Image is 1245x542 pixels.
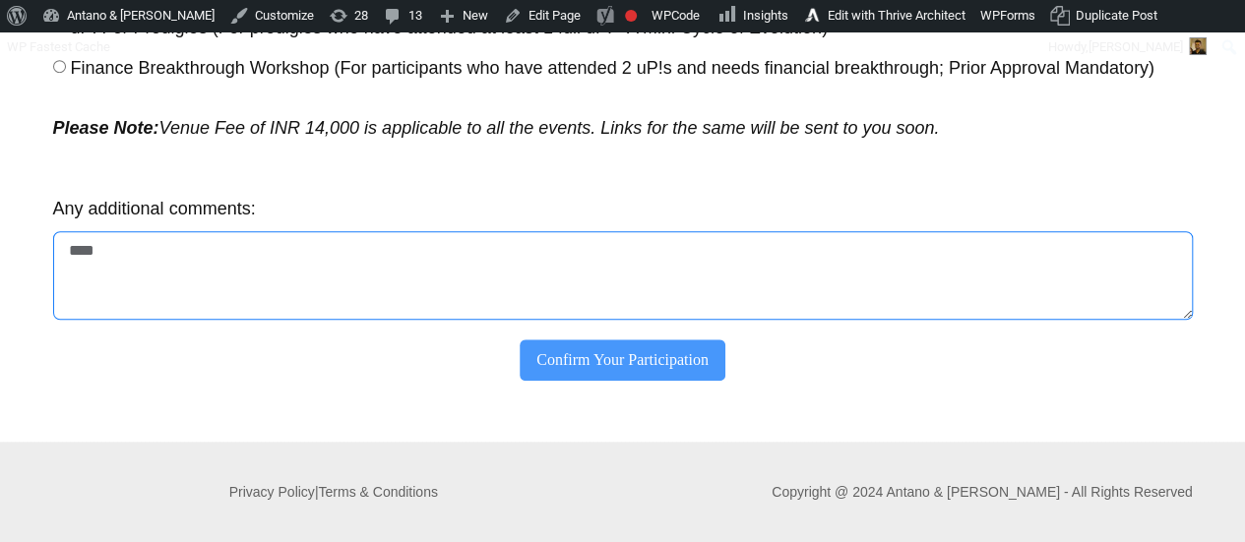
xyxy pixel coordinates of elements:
span: Finance Breakthrough Workshop (For participants who have attended 2 uP!s and needs financial brea... [71,58,1154,78]
span: [PERSON_NAME] [1089,39,1183,54]
span: uP! For Prodigies (For prodigies who have attended at least 1 full uP! - A Mini Cycle of Evolution) [71,18,828,37]
a: Howdy, [1041,31,1214,63]
a: Terms & Conditions [318,484,437,500]
textarea: Any additional comments: [53,231,1193,320]
em: Venue Fee of INR 14,000 is applicable to all the events. Links for the same will be sent to you s... [53,118,940,138]
p: Copyright @ 2024 Antano & [PERSON_NAME] - All Rights Reserved [772,478,1192,506]
p: | [53,478,615,506]
input: Finance Breakthrough Workshop (For participants who have attended 2 uP!s and needs financial brea... [53,60,66,73]
label: Any additional comments: [53,191,256,226]
div: Focus keyphrase not set [625,10,637,22]
a: Privacy Policy [229,484,315,500]
button: Confirm Your Participation [520,339,725,381]
strong: Please Note: [53,118,159,138]
span: Insights [743,8,788,23]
